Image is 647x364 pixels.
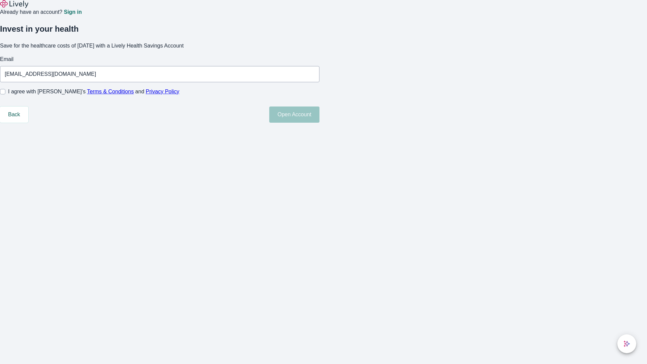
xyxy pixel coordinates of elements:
a: Sign in [64,9,82,15]
button: chat [617,334,636,353]
span: I agree with [PERSON_NAME]’s and [8,88,179,96]
svg: Lively AI Assistant [623,340,630,347]
a: Privacy Policy [146,89,180,94]
a: Terms & Conditions [87,89,134,94]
